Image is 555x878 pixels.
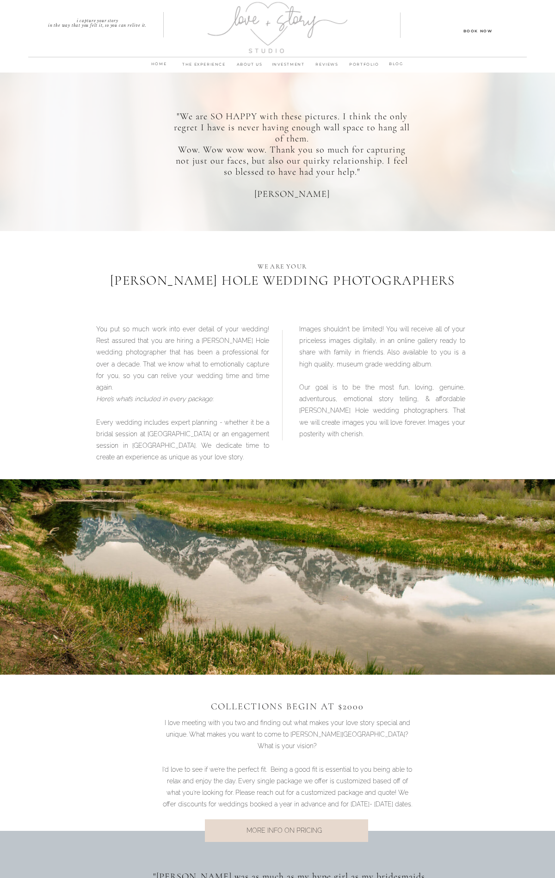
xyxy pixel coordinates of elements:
[172,111,412,191] p: "We are SO HAPPY with these pictures. I think the only regret I have is never having enough wall ...
[191,825,378,837] a: MORE INFO ON PRICING
[147,60,171,73] a: home
[436,27,519,34] a: Book Now
[31,18,164,25] a: I capture your storyin the way that you felt it, so you can relive it.
[31,18,164,25] p: I capture your story in the way that you felt it, so you can relive it.
[299,323,465,423] p: Images shouldn't be limited! You will receive all of your priceless images digitally, in an onlin...
[235,261,330,269] p: We are your
[384,60,408,69] a: BLOG
[269,61,308,73] a: INVESTMENT
[96,323,269,437] p: You put so much work into ever detail of your wedding! Rest assured that you are hiring a [PERSON...
[346,61,382,73] a: PORTFOLIO
[190,698,384,709] p: Collections Begin at $2000
[162,717,413,800] p: I love meeting with you two and finding out what makes your love story special and unique. What m...
[308,61,346,73] a: REVIEWS
[230,61,269,73] a: ABOUT us
[178,61,230,73] a: THE EXPERIENCE
[100,273,465,299] h1: [PERSON_NAME] Hole wedding photographers
[96,395,213,402] i: Here’s what’s included in every package:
